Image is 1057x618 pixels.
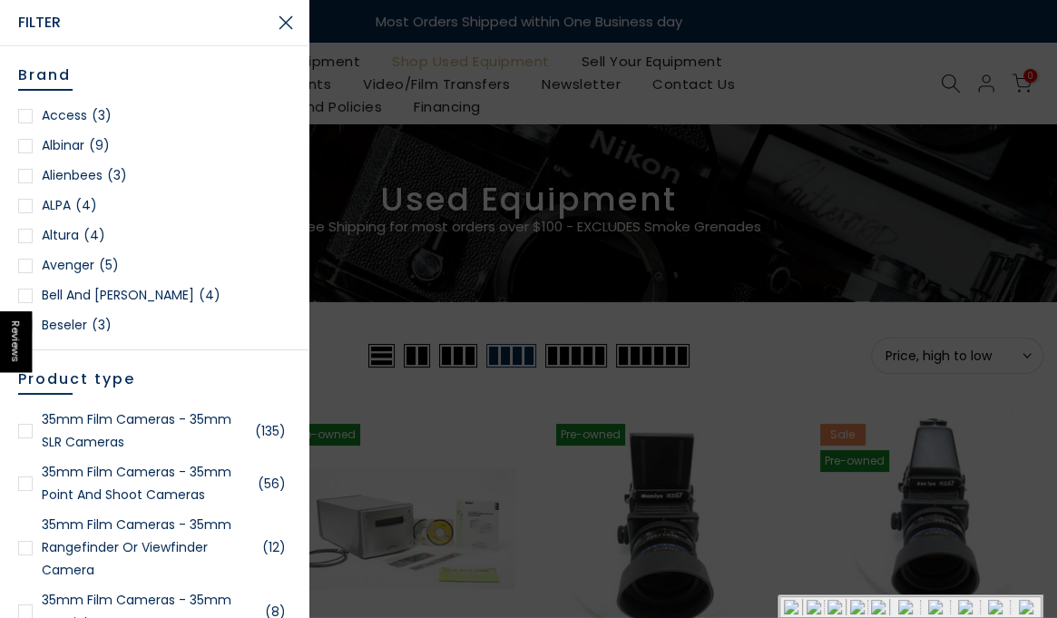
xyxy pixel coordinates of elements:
span: (5) [99,254,119,277]
a: Beseler(3) [18,314,290,337]
img: 6.png [784,600,798,614]
span: (4) [75,194,97,217]
span: (3) [107,164,127,187]
span: (4) [199,284,220,307]
h5: Product type [18,368,290,408]
a: Albinar(9) [18,134,290,157]
img: arrow_right.png [924,597,947,617]
a: 35mm Film Cameras - 35mm Rangefinder or Viewfinder Camera(12) [18,514,290,582]
img: 33.png [871,600,886,614]
span: (56) [258,473,286,495]
a: 35mm Film Cameras - 35mm SLR Cameras(135) [18,408,290,454]
span: (3) [92,104,112,127]
img: 1.png [807,600,821,614]
img: arrow_left.png [894,597,917,617]
span: (3) [92,314,112,337]
span: (135) [255,420,286,443]
img: 4.png [850,600,865,614]
a: 35mm Film Cameras - 35mm Point and Shoot Cameras(56) [18,461,290,506]
span: (12) [262,536,286,559]
a: Bell and [PERSON_NAME](4) [18,284,290,307]
a: Alienbees(3) [18,164,290,187]
a: Access(3) [18,104,290,127]
a: ALPA(4) [18,194,290,217]
img: reload.png [954,597,977,617]
img: radar.png [984,597,1007,617]
a: Altura(4) [18,224,290,247]
span: (9) [89,134,110,157]
a: Avenger(5) [18,254,290,277]
img: forecastbar_collapse.png [1014,597,1038,617]
span: Filter [18,10,263,36]
h5: Brand [18,64,290,104]
img: 7.png [827,600,842,614]
span: (4) [83,224,105,247]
